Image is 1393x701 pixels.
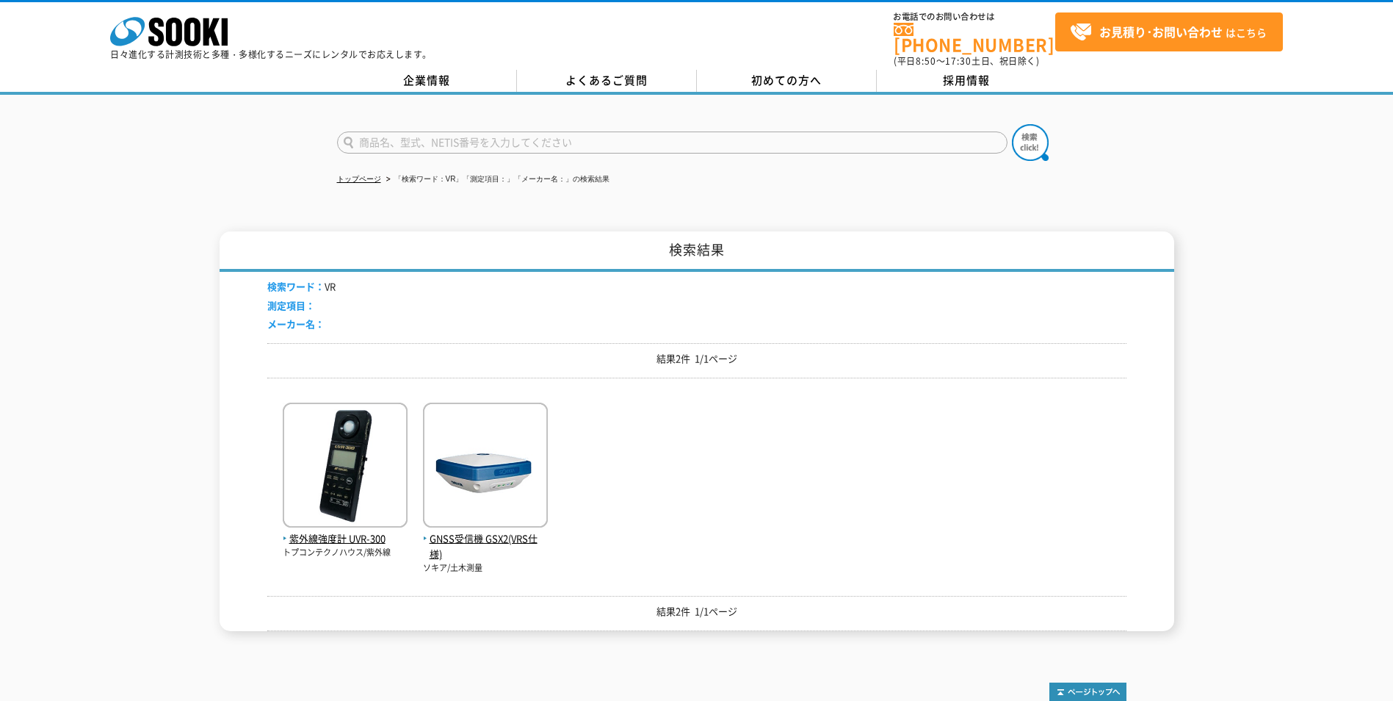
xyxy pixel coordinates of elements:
a: GNSS受信機 GSX2(VRS仕様) [423,516,548,561]
img: UVR-300 [283,403,408,531]
a: お見積り･お問い合わせはこちら [1055,12,1283,51]
input: 商品名、型式、NETIS番号を入力してください [337,132,1007,154]
a: 企業情報 [337,70,517,92]
a: 採用情報 [877,70,1057,92]
p: 結果2件 1/1ページ [267,604,1126,619]
p: 日々進化する計測技術と多種・多様化するニーズにレンタルでお応えします。 [110,50,432,59]
p: トプコンテクノハウス/紫外線 [283,547,408,559]
span: 検索ワード： [267,279,325,293]
strong: お見積り･お問い合わせ [1099,23,1223,40]
li: VR [267,279,336,295]
img: GSX2(VRS仕様) [423,403,548,531]
h1: 検索結果 [220,231,1174,272]
a: 紫外線強度計 UVR-300 [283,516,408,547]
span: GNSS受信機 GSX2(VRS仕様) [423,531,548,562]
p: ソキア/土木測量 [423,562,548,575]
span: お電話でのお問い合わせは [894,12,1055,21]
span: メーカー名： [267,317,325,331]
span: 初めての方へ [751,72,822,88]
a: 初めての方へ [697,70,877,92]
span: はこちら [1070,21,1267,43]
a: トップページ [337,175,381,183]
span: 17:30 [945,54,972,68]
span: 紫外線強度計 UVR-300 [283,531,408,547]
li: 「検索ワード：VR」「測定項目：」「メーカー名：」の検索結果 [383,172,610,187]
img: btn_search.png [1012,124,1049,161]
span: 8:50 [916,54,936,68]
a: よくあるご質問 [517,70,697,92]
p: 結果2件 1/1ページ [267,351,1126,367]
span: (平日 ～ 土日、祝日除く) [894,54,1039,68]
a: [PHONE_NUMBER] [894,23,1055,53]
span: 測定項目： [267,298,315,312]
